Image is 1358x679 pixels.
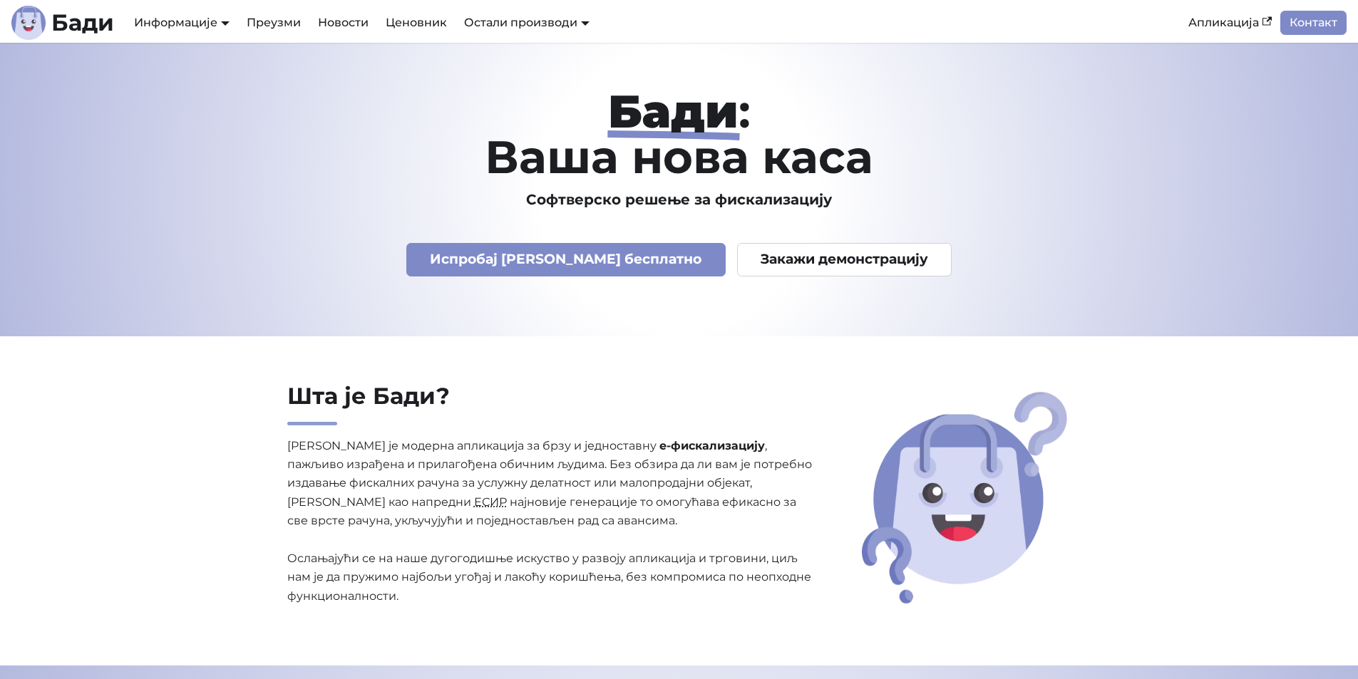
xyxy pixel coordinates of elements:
[309,11,377,35] a: Новости
[238,11,309,35] a: Преузми
[857,387,1072,608] img: Шта је Бади?
[220,191,1138,209] h3: Софтверско решење за фискализацију
[1180,11,1280,35] a: Апликација
[11,6,46,40] img: Лого
[737,243,952,276] a: Закажи демонстрацију
[134,16,230,29] a: Информације
[474,495,507,509] abbr: Електронски систем за издавање рачуна
[11,6,114,40] a: ЛогоБади
[377,11,456,35] a: Ценовник
[1280,11,1347,35] a: Контакт
[608,83,739,139] strong: Бади
[287,437,813,606] p: [PERSON_NAME] је модерна апликација за брзу и једноставну , пажљиво израђена и прилагођена обични...
[287,382,813,425] h2: Шта је Бади?
[220,88,1138,180] h1: : Ваша нова каса
[464,16,590,29] a: Остали производи
[659,439,765,452] strong: е-фискализацију
[51,11,114,34] b: Бади
[406,243,726,276] a: Испробај [PERSON_NAME] бесплатно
